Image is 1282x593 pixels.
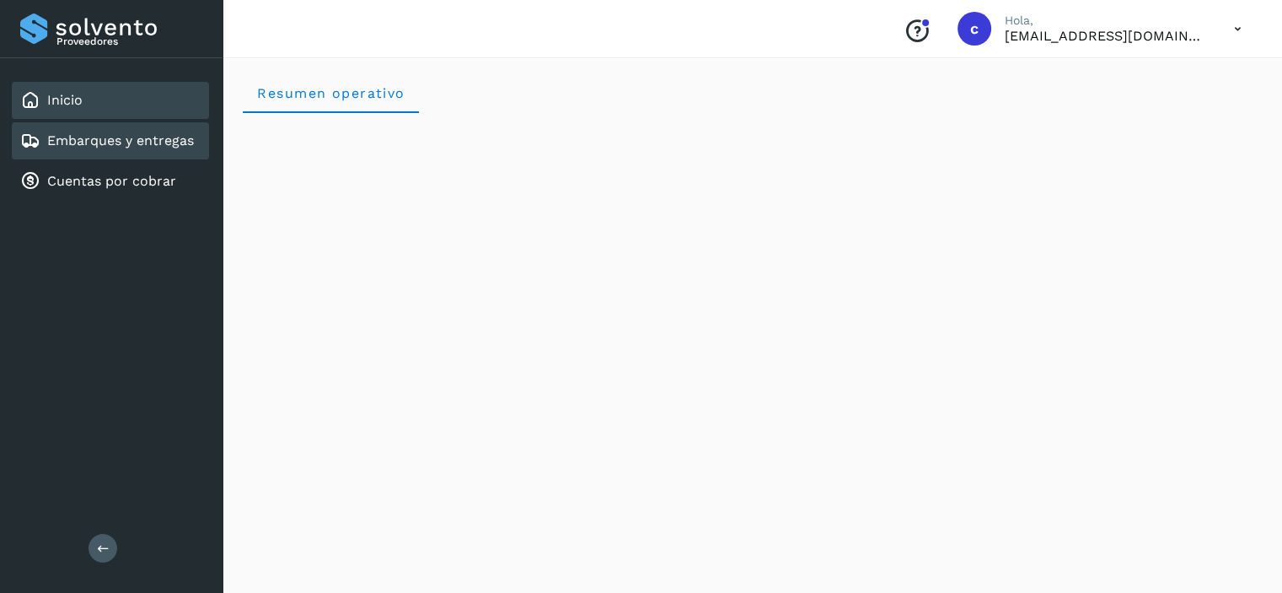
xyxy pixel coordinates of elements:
a: Cuentas por cobrar [47,173,176,189]
p: Hola, [1005,13,1207,28]
div: Cuentas por cobrar [12,163,209,200]
div: Embarques y entregas [12,122,209,159]
p: cobranza@nuevomex.com.mx [1005,28,1207,44]
span: Resumen operativo [256,85,405,101]
a: Embarques y entregas [47,132,194,148]
div: Inicio [12,82,209,119]
a: Inicio [47,92,83,108]
p: Proveedores [56,35,202,47]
